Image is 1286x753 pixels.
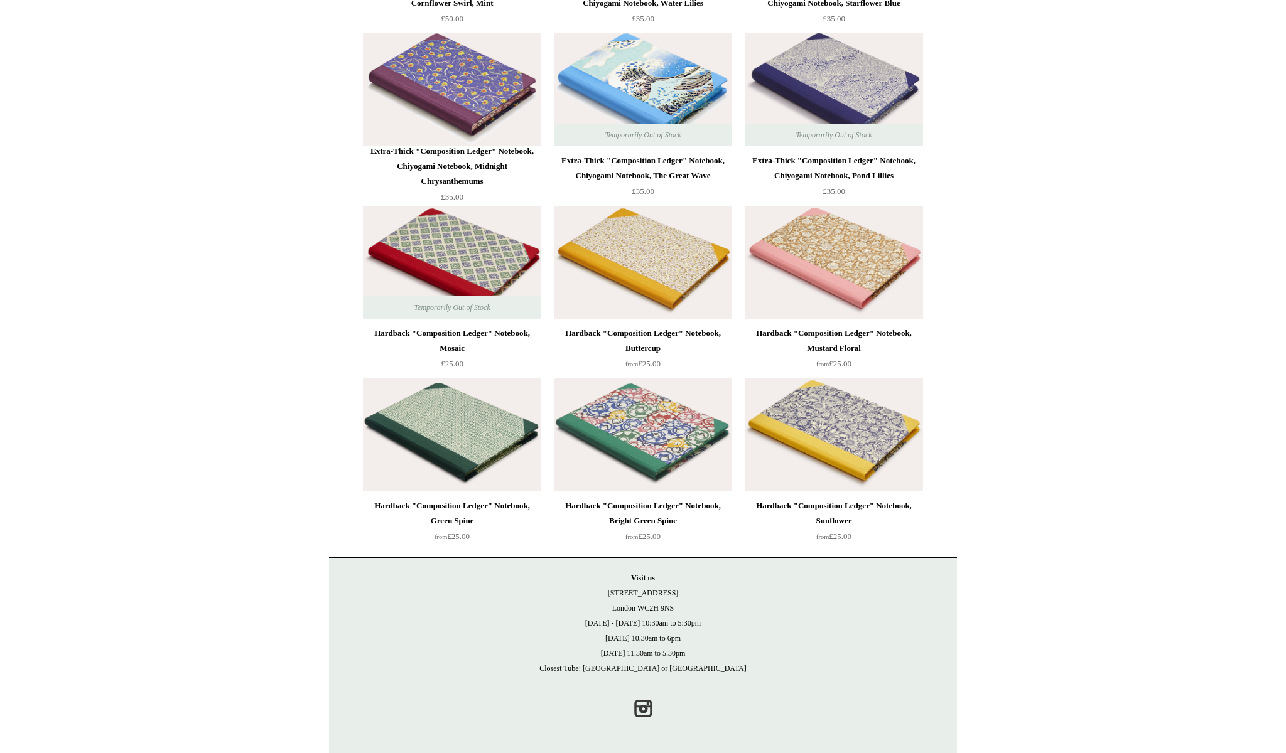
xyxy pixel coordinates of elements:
img: Extra-Thick "Composition Ledger" Notebook, Chiyogami Notebook, Midnight Chrysanthemums [363,33,541,146]
span: £35.00 [823,14,845,23]
div: Extra-Thick "Composition Ledger" Notebook, Chiyogami Notebook, The Great Wave [557,153,729,183]
span: from [816,533,829,540]
a: Extra-Thick "Composition Ledger" Notebook, Chiyogami Notebook, Midnight Chrysanthemums Extra-Thic... [363,33,541,146]
span: Temporarily Out of Stock [783,124,884,146]
span: Temporarily Out of Stock [592,124,693,146]
div: Hardback "Composition Ledger" Notebook, Buttercup [557,326,729,356]
span: from [625,533,638,540]
img: Hardback "Composition Ledger" Notebook, Bright Green Spine [554,378,732,491]
p: [STREET_ADDRESS] London WC2H 9NS [DATE] - [DATE] 10:30am to 5:30pm [DATE] 10.30am to 6pm [DATE] 1... [342,570,944,676]
div: Hardback "Composition Ledger" Notebook, Mustard Floral [748,326,920,356]
span: £25.00 [625,359,661,368]
img: Extra-Thick "Composition Ledger" Notebook, Chiyogami Notebook, Pond Lillies [745,33,923,146]
span: £35.00 [632,14,654,23]
a: Extra-Thick "Composition Ledger" Notebook, Chiyogami Notebook, The Great Wave £35.00 [554,153,732,205]
strong: Visit us [631,574,655,582]
img: Hardback "Composition Ledger" Notebook, Mosaic [363,206,541,319]
a: Hardback "Composition Ledger" Notebook, Sunflower from£25.00 [745,498,923,550]
a: Hardback "Composition Ledger" Notebook, Buttercup Hardback "Composition Ledger" Notebook, Buttercup [554,206,732,319]
span: £25.00 [435,531,470,541]
span: £25.00 [816,359,851,368]
a: Hardback "Composition Ledger" Notebook, Sunflower Hardback "Composition Ledger" Notebook, Sunflower [745,378,923,491]
a: Hardback "Composition Ledger" Notebook, Mustard Floral Hardback "Composition Ledger" Notebook, Mu... [745,206,923,319]
img: Hardback "Composition Ledger" Notebook, Buttercup [554,206,732,319]
span: from [435,533,447,540]
a: Hardback "Composition Ledger" Notebook, Bright Green Spine Hardback "Composition Ledger" Notebook... [554,378,732,491]
span: £25.00 [625,531,661,541]
span: £50.00 [441,14,463,23]
div: Extra-Thick "Composition Ledger" Notebook, Chiyogami Notebook, Pond Lillies [748,153,920,183]
span: £35.00 [441,192,463,201]
div: Extra-Thick "Composition Ledger" Notebook, Chiyogami Notebook, Midnight Chrysanthemums [366,144,538,189]
a: Hardback "Composition Ledger" Notebook, Mosaic £25.00 [363,326,541,377]
span: from [625,361,638,368]
div: Hardback "Composition Ledger" Notebook, Bright Green Spine [557,498,729,528]
a: Extra-Thick "Composition Ledger" Notebook, Chiyogami Notebook, Pond Lillies Extra-Thick "Composit... [745,33,923,146]
a: Extra-Thick "Composition Ledger" Notebook, Chiyogami Notebook, Midnight Chrysanthemums £35.00 [363,144,541,205]
div: Hardback "Composition Ledger" Notebook, Green Spine [366,498,538,528]
a: Hardback "Composition Ledger" Notebook, Mosaic Hardback "Composition Ledger" Notebook, Mosaic Tem... [363,206,541,319]
img: Hardback "Composition Ledger" Notebook, Green Spine [363,378,541,491]
img: Hardback "Composition Ledger" Notebook, Mustard Floral [745,206,923,319]
a: Hardback "Composition Ledger" Notebook, Bright Green Spine from£25.00 [554,498,732,550]
span: Temporarily Out of Stock [401,296,502,319]
a: Hardback "Composition Ledger" Notebook, Green Spine Hardback "Composition Ledger" Notebook, Green... [363,378,541,491]
a: Hardback "Composition Ledger" Notebook, Green Spine from£25.00 [363,498,541,550]
span: £25.00 [816,531,851,541]
a: Extra-Thick "Composition Ledger" Notebook, Chiyogami Notebook, Pond Lillies £35.00 [745,153,923,205]
img: Hardback "Composition Ledger" Notebook, Sunflower [745,378,923,491]
a: Instagram [629,695,657,722]
img: Extra-Thick "Composition Ledger" Notebook, Chiyogami Notebook, The Great Wave [554,33,732,146]
div: Hardback "Composition Ledger" Notebook, Sunflower [748,498,920,528]
div: Hardback "Composition Ledger" Notebook, Mosaic [366,326,538,356]
span: from [816,361,829,368]
span: £35.00 [823,186,845,196]
a: Extra-Thick "Composition Ledger" Notebook, Chiyogami Notebook, The Great Wave Extra-Thick "Compos... [554,33,732,146]
a: Hardback "Composition Ledger" Notebook, Buttercup from£25.00 [554,326,732,377]
span: £25.00 [441,359,463,368]
span: £35.00 [632,186,654,196]
a: Hardback "Composition Ledger" Notebook, Mustard Floral from£25.00 [745,326,923,377]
